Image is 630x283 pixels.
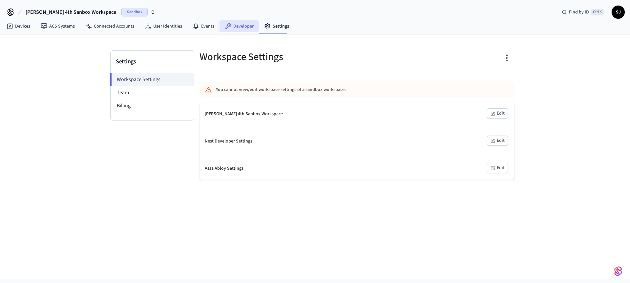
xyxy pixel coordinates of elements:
[259,20,294,32] a: Settings
[205,138,252,145] div: Nest Developer Settings
[111,99,194,112] li: Billing
[187,20,220,32] a: Events
[1,20,35,32] a: Devices
[111,86,194,99] li: Team
[26,8,116,16] span: [PERSON_NAME] 4th Sanbox Workspace
[487,108,508,119] button: Edit
[35,20,80,32] a: ACS Systems
[80,20,139,32] a: Connected Accounts
[199,50,353,64] h5: Workspace Settings
[116,57,189,66] h3: Settings
[205,165,243,172] div: Assa Abloy Settings
[205,111,283,118] div: [PERSON_NAME] 4th Sanbox Workspace
[220,20,259,32] a: Developer
[139,20,187,32] a: User Identities
[110,73,194,86] li: Workspace Settings
[556,6,609,18] div: Find by IDCtrl K
[121,8,148,16] span: Sandbox
[487,163,508,173] button: Edit
[614,266,622,276] img: SeamLogoGradient.69752ec5.svg
[612,6,624,18] span: SJ
[216,84,459,96] div: You cannot view/edit workspace settings of a sandbox workspace.
[569,9,589,15] span: Find by ID
[591,9,604,15] span: Ctrl K
[487,136,508,146] button: Edit
[612,6,625,19] button: SJ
